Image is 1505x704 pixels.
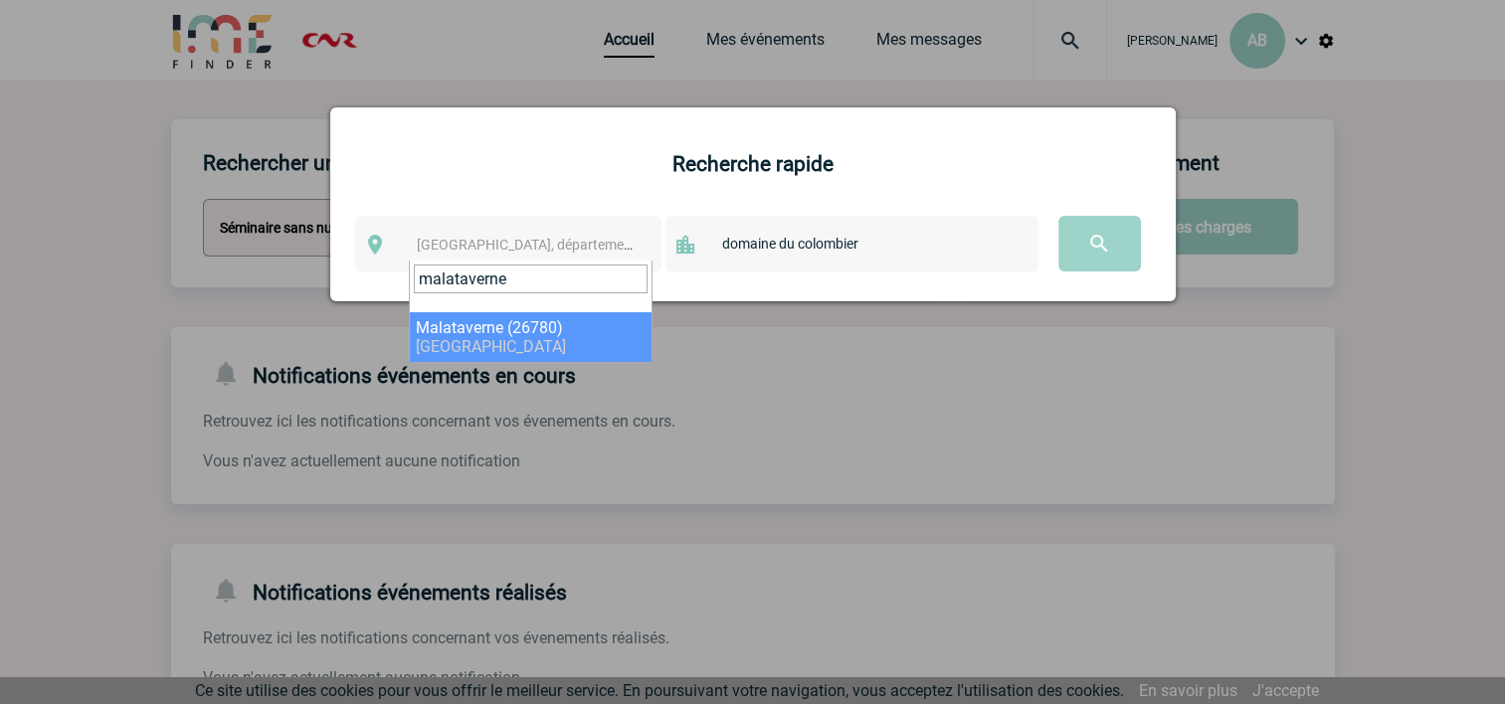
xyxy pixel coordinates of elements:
[417,237,693,253] span: [GEOGRAPHIC_DATA], département, région...
[416,337,566,356] span: [GEOGRAPHIC_DATA]
[1058,216,1141,271] input: Submit
[717,231,1026,257] input: Nom de l'établissement ou du prestataire
[410,312,652,362] li: Malataverne (26780)
[355,152,1151,176] h4: Recherche rapide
